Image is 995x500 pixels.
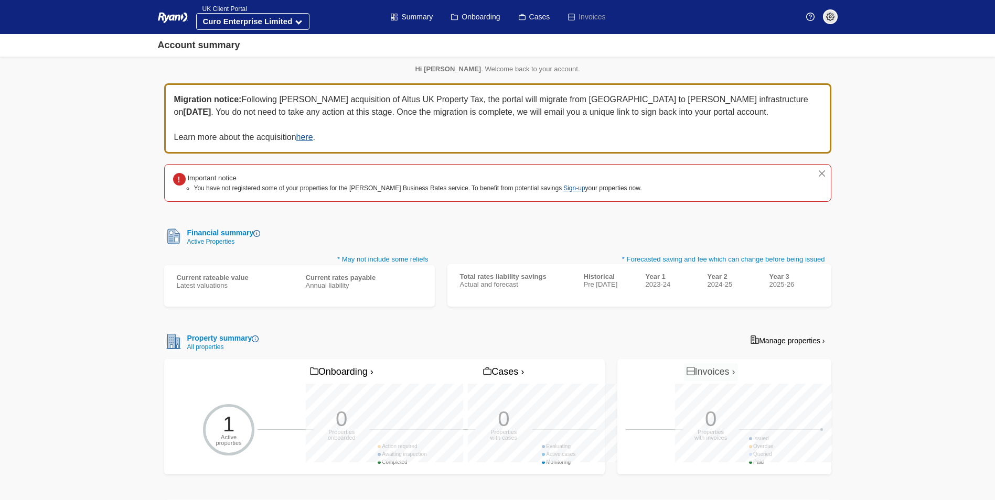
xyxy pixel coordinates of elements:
[196,13,310,30] button: Curo Enterprise Limited
[708,273,757,280] div: Year 2
[164,254,435,265] p: * May not include some reliefs
[194,183,642,193] li: You have not registered some of your properties for the [PERSON_NAME] Business Rates service. To ...
[196,5,247,13] span: UK Client Portal
[817,169,827,178] button: close
[174,95,242,104] b: Migration notice:
[158,38,240,52] div: Account summary
[415,65,481,73] strong: Hi [PERSON_NAME]
[183,238,261,245] div: Active Properties
[806,13,815,21] img: Help
[584,273,633,280] div: Historical
[183,107,211,116] b: [DATE]
[177,274,293,281] div: Current rateable value
[164,65,831,73] p: . Welcome back to your account.
[563,184,585,192] a: Sign-up
[164,83,831,154] div: Following [PERSON_NAME] acquisition of Altus UK Property Tax, the portal will migrate from [GEOGR...
[584,280,633,288] div: Pre [DATE]
[480,363,527,381] a: Cases ›
[646,273,695,280] div: Year 1
[460,273,571,280] div: Total rates liability savings
[646,280,695,288] div: 2023-24
[826,13,834,21] img: settings
[447,254,831,265] p: * Forecasted saving and fee which can change before being issued
[188,173,642,183] div: Important notice
[307,363,376,381] a: Onboarding ›
[306,274,422,281] div: Current rates payable
[306,281,422,289] div: Annual liability
[769,280,819,288] div: 2025-26
[203,17,293,26] strong: Curo Enterprise Limited
[183,344,259,350] div: All properties
[183,227,261,238] div: Financial summary
[460,280,571,288] div: Actual and forecast
[708,280,757,288] div: 2024-25
[183,333,259,344] div: Property summary
[177,281,293,289] div: Latest valuations
[296,133,313,142] a: here
[769,273,819,280] div: Year 3
[744,332,831,349] a: Manage properties ›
